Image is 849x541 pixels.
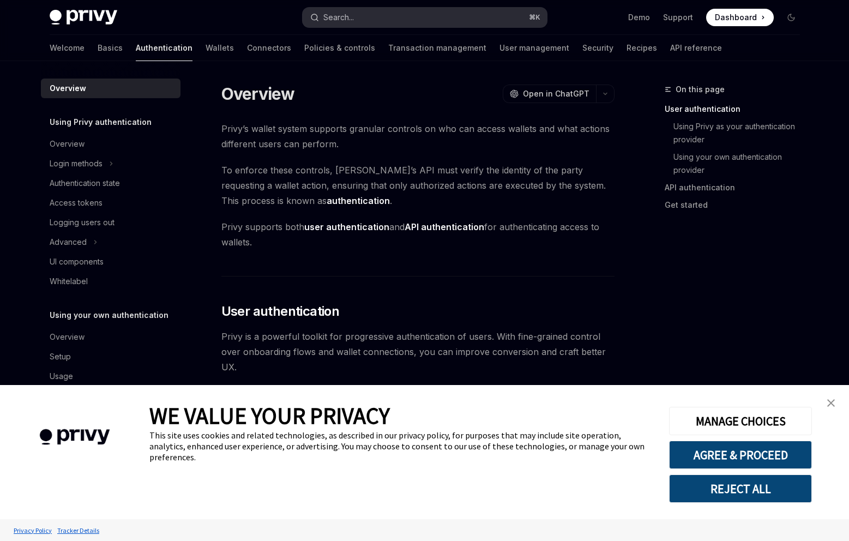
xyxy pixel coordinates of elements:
[221,163,615,208] span: To enforce these controls, [PERSON_NAME]’s API must verify the identity of the party requesting a...
[221,303,340,320] span: User authentication
[50,35,85,61] a: Welcome
[827,399,835,407] img: close banner
[247,35,291,61] a: Connectors
[663,12,693,23] a: Support
[303,8,547,27] button: Search...⌘K
[50,116,152,129] h5: Using Privy authentication
[669,474,812,503] button: REJECT ALL
[41,327,180,347] a: Overview
[499,35,569,61] a: User management
[405,221,484,232] strong: API authentication
[50,350,71,363] div: Setup
[670,35,722,61] a: API reference
[327,195,390,206] strong: authentication
[136,35,192,61] a: Authentication
[50,157,103,170] div: Login methods
[50,137,85,151] div: Overview
[529,13,540,22] span: ⌘ K
[221,329,615,375] span: Privy is a powerful toolkit for progressive authentication of users. With fine-grained control ov...
[582,35,613,61] a: Security
[50,196,103,209] div: Access tokens
[669,407,812,435] button: MANAGE CHOICES
[41,213,180,232] a: Logging users out
[206,35,234,61] a: Wallets
[50,82,86,95] div: Overview
[16,413,133,461] img: company logo
[669,441,812,469] button: AGREE & PROCEED
[41,347,180,366] a: Setup
[715,12,757,23] span: Dashboard
[50,216,115,229] div: Logging users out
[304,35,375,61] a: Policies & controls
[706,9,774,26] a: Dashboard
[676,83,725,96] span: On this page
[149,430,653,462] div: This site uses cookies and related technologies, as described in our privacy policy, for purposes...
[50,330,85,344] div: Overview
[41,173,180,193] a: Authentication state
[820,392,842,414] a: close banner
[41,272,180,291] a: Whitelabel
[98,35,123,61] a: Basics
[627,35,657,61] a: Recipes
[50,370,73,383] div: Usage
[41,134,180,154] a: Overview
[50,10,117,25] img: dark logo
[41,79,180,98] a: Overview
[221,84,295,104] h1: Overview
[50,255,104,268] div: UI components
[41,193,180,213] a: Access tokens
[665,179,809,196] a: API authentication
[665,196,809,214] a: Get started
[55,521,102,540] a: Tracker Details
[673,148,809,179] a: Using your own authentication provider
[523,88,589,99] span: Open in ChatGPT
[304,221,389,232] strong: user authentication
[50,275,88,288] div: Whitelabel
[323,11,354,24] div: Search...
[673,118,809,148] a: Using Privy as your authentication provider
[628,12,650,23] a: Demo
[221,121,615,152] span: Privy’s wallet system supports granular controls on who can access wallets and what actions diffe...
[221,219,615,250] span: Privy supports both and for authenticating access to wallets.
[149,401,390,430] span: WE VALUE YOUR PRIVACY
[782,9,800,26] button: Toggle dark mode
[503,85,596,103] button: Open in ChatGPT
[50,309,168,322] h5: Using your own authentication
[50,236,87,249] div: Advanced
[50,177,120,190] div: Authentication state
[388,35,486,61] a: Transaction management
[11,521,55,540] a: Privacy Policy
[41,366,180,386] a: Usage
[41,252,180,272] a: UI components
[665,100,809,118] a: User authentication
